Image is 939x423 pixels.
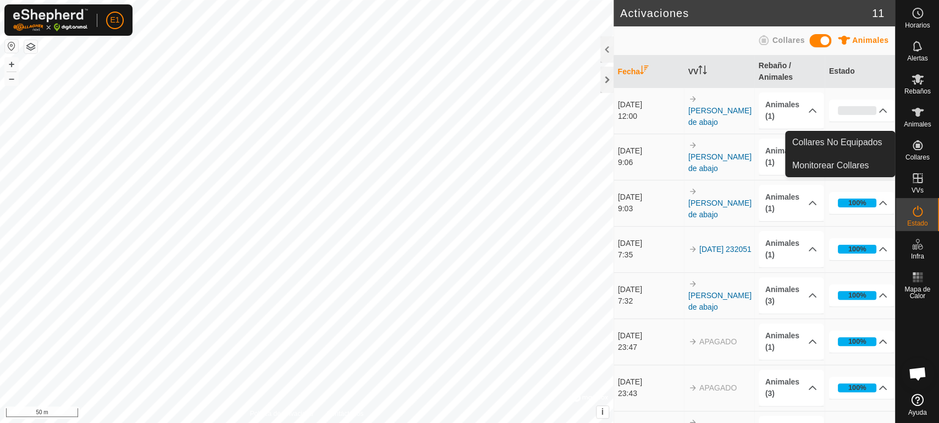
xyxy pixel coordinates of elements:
[872,5,884,21] span: 11
[838,245,877,254] div: 100%
[901,357,934,390] div: Chat abierto
[910,253,924,260] span: Infra
[838,106,877,115] div: 0%
[698,67,707,76] p-sorticon: Activar para ordenar
[618,342,683,353] div: 23:47
[618,99,683,111] div: [DATE]
[618,295,683,307] div: 7:32
[838,337,877,346] div: 100%
[618,330,683,342] div: [DATE]
[838,291,877,300] div: 100%
[327,409,363,419] a: Contáctenos
[688,337,697,346] img: arrow
[250,409,313,419] a: Política de Privacidad
[759,185,824,221] p-accordion-header: Animales (1)
[618,203,683,215] div: 9:03
[852,36,888,45] span: Animales
[759,323,824,360] p-accordion-header: Animales (1)
[618,284,683,295] div: [DATE]
[838,199,877,207] div: 100%
[848,197,866,208] div: 100%
[829,192,894,214] p-accordion-header: 100%
[759,277,824,314] p-accordion-header: Animales (3)
[688,106,752,127] a: [PERSON_NAME] de abajo
[618,111,683,122] div: 12:00
[759,139,824,175] p-accordion-header: Animales (1)
[13,9,88,31] img: Logo Gallagher
[618,388,683,399] div: 23:43
[772,36,804,45] span: Collares
[618,238,683,249] div: [DATE]
[640,67,649,76] p-sorticon: Activar para ordenar
[618,157,683,168] div: 9:06
[596,406,609,418] button: i
[829,100,894,122] p-accordion-header: 0%
[829,238,894,260] p-accordion-header: 100%
[688,199,752,219] a: [PERSON_NAME] de abajo
[905,22,930,29] span: Horarios
[688,95,697,103] img: arrow
[838,383,877,392] div: 100%
[898,286,936,299] span: Mapa de Calor
[848,290,866,300] div: 100%
[759,231,824,267] p-accordion-header: Animales (1)
[5,72,18,85] button: –
[618,191,683,203] div: [DATE]
[904,121,931,128] span: Animales
[688,141,697,150] img: arrow
[5,58,18,71] button: +
[759,370,824,406] p-accordion-header: Animales (3)
[829,377,894,399] p-accordion-header: 100%
[699,383,737,392] span: APAGADO
[829,331,894,353] p-accordion-header: 100%
[848,382,866,393] div: 100%
[759,92,824,129] p-accordion-header: Animales (1)
[688,152,752,173] a: [PERSON_NAME] de abajo
[24,40,37,53] button: Capas del Mapa
[896,389,939,420] a: Ayuda
[825,56,895,88] th: Estado
[688,279,697,288] img: arrow
[904,88,930,95] span: Rebaños
[848,336,866,347] div: 100%
[5,40,18,53] button: Restablecer Mapa
[688,187,697,196] img: arrow
[614,56,684,88] th: Fecha
[684,56,754,88] th: VV
[786,155,895,177] a: Monitorear Collares
[792,159,869,172] span: Monitorear Collares
[907,55,927,62] span: Alertas
[786,131,895,153] a: Collares No Equipados
[911,187,923,194] span: VVs
[618,376,683,388] div: [DATE]
[699,245,752,254] a: [DATE] 232051
[905,154,929,161] span: Collares
[848,244,866,254] div: 100%
[618,145,683,157] div: [DATE]
[620,7,872,20] h2: Activaciones
[688,245,697,254] img: arrow
[754,56,825,88] th: Rebaño / Animales
[688,291,752,311] a: [PERSON_NAME] de abajo
[618,249,683,261] div: 7:35
[908,409,927,416] span: Ayuda
[688,383,697,392] img: arrow
[601,407,603,416] span: i
[829,284,894,306] p-accordion-header: 100%
[699,337,737,346] span: APAGADO
[792,136,882,149] span: Collares No Equipados
[907,220,927,227] span: Estado
[110,14,119,26] span: E1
